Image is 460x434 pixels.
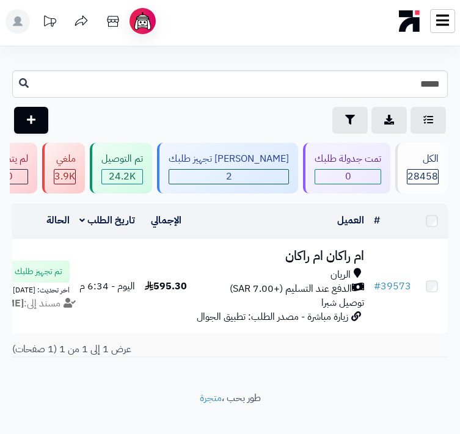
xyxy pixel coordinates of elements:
[54,170,75,184] span: 3.9K
[374,279,411,294] a: #39573
[151,213,181,228] a: الإجمالي
[315,170,381,184] span: 0
[315,152,381,166] div: تمت جدولة طلبك
[230,282,352,296] span: الدفع عند التسليم (+7.00 SAR)
[301,143,393,193] a: تمت جدولة طلبك 0
[393,143,450,193] a: الكل28458
[321,295,364,310] span: توصيل شبرا
[169,170,288,184] span: 2
[155,143,301,193] a: [PERSON_NAME] تجهيز طلبك 2
[197,309,348,324] span: زيارة مباشرة - مصدر الطلب: تطبيق الجوال
[374,279,381,294] span: #
[34,9,65,37] a: تحديثات المنصة
[54,170,75,184] div: 3880
[3,342,457,356] div: عرض 1 إلى 1 من 1 (1 صفحات)
[15,266,62,278] span: تم تجهيز طلبك
[54,152,76,166] div: ملغي
[407,152,439,166] div: الكل
[337,213,364,228] a: العميل
[330,268,351,282] span: الريان
[102,170,142,184] span: 24.2K
[200,391,222,405] a: متجرة
[102,170,142,184] div: 24195
[132,10,153,32] img: ai-face.png
[101,152,143,166] div: تم التوصيل
[197,249,364,263] h3: ام راكان ام راكان
[87,143,155,193] a: تم التوصيل 24.2K
[40,143,87,193] a: ملغي 3.9K
[407,170,438,184] span: 28458
[374,213,380,228] a: #
[145,279,187,294] span: 595.30
[399,7,420,35] img: logo-mobile.png
[79,279,135,294] span: اليوم - 6:34 م
[46,213,70,228] a: الحالة
[169,152,289,166] div: [PERSON_NAME] تجهيز طلبك
[79,213,135,228] a: تاريخ الطلب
